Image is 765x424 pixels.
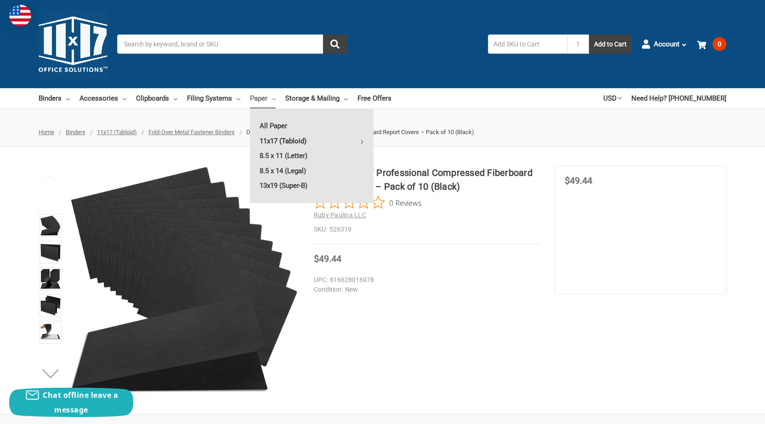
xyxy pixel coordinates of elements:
a: Need Help? [PHONE_NUMBER] [631,88,726,108]
a: Binders [39,88,70,108]
dt: SKU: [314,225,327,234]
a: Filing Systems [187,88,240,108]
span: 0 Reviews [389,196,422,209]
span: Chat offline leave a message [43,390,118,415]
span: Account [654,39,680,50]
dt: UPC: [314,275,328,285]
a: Fold-Over Metal Fastener Binders [148,129,235,136]
img: Durable 11x17 Professional Compressed Fiberboard Report Covers – Pack of 10 (Black) [40,322,61,342]
a: Accessories [79,88,126,108]
dd: 816628016978 [314,275,535,285]
button: Next [37,364,65,383]
a: 11x17 (Tabloid) [97,129,137,136]
dd: 526319 [314,225,539,234]
a: Storage & Mailing [285,88,348,108]
a: Account [641,32,687,56]
button: Chat offline leave a message [9,388,133,417]
button: Previous [37,170,65,189]
a: All Paper [250,119,374,133]
a: 8.5 x 14 (Legal) [250,164,374,178]
span: Durable 11x17 Professional Compressed Fiberboard Report Covers – Pack of 10 (Black) [246,129,474,136]
img: duty and tax information for United States [9,5,31,27]
span: $49.44 [565,175,592,186]
a: 8.5 x 11 (Letter) [250,148,374,163]
a: Clipboards [136,88,177,108]
button: Add to Cart [589,34,632,54]
a: Paper [250,88,276,108]
a: Home [39,129,54,136]
iframe: Google Customer Reviews [689,399,765,424]
dt: Condition: [314,285,343,294]
a: Free Offers [357,88,391,108]
a: USD [603,88,622,108]
a: Binders [66,129,85,136]
a: Ruby Paulina LLC [314,211,366,219]
img: 11" x17" Premium Fiberboard Report Protection | Metal Fastener Securing System | Sophisticated Pa... [70,166,299,395]
dd: New [314,285,535,294]
a: 0 [697,32,726,56]
img: Stack of 11x17 black report covers displayed on a wooden desk in a modern office setting. [40,269,61,289]
img: Durable 11x17 Professional Compressed Fiberboard Report Covers – Pack of 10 (Black) [40,242,61,262]
span: $49.44 [314,253,341,264]
img: 11" x17" Premium Fiberboard Report Protection | Metal Fastener Securing System | Sophisticated Pa... [40,215,61,236]
input: Search by keyword, brand or SKU [117,34,347,54]
h1: Durable 11x17 Professional Compressed Fiberboard Report Covers – Pack of 10 (Black) [314,166,539,193]
a: 11x17 (Tabloid) [250,134,374,148]
a: 13x19 (Super-B) [250,178,374,193]
img: Durable 11x17 Professional Compressed Fiberboard Report Covers – Pack of 10 (Black) [40,295,61,316]
input: Add SKU to Cart [488,34,567,54]
span: 0 [713,37,726,51]
img: 11x17.com [39,10,108,79]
